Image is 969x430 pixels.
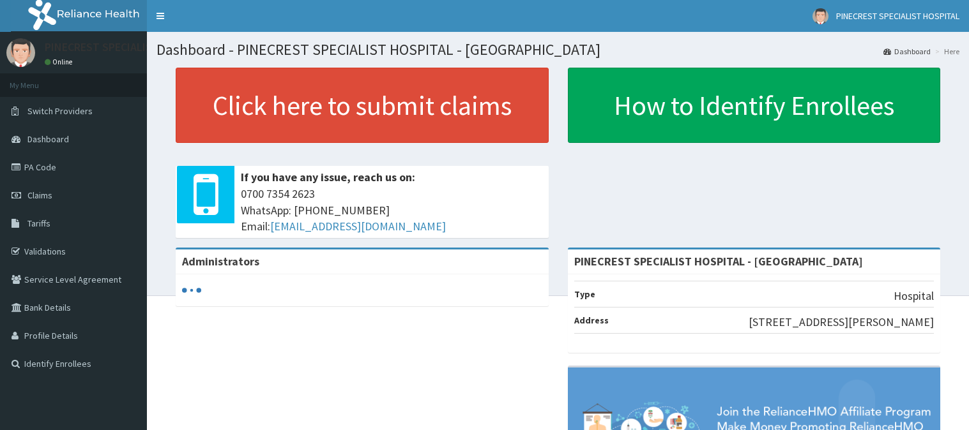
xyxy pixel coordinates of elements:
span: Switch Providers [27,105,93,117]
a: Click here to submit claims [176,68,549,143]
p: [STREET_ADDRESS][PERSON_NAME] [749,314,934,330]
span: Tariffs [27,218,50,229]
li: Here [932,46,959,57]
a: How to Identify Enrollees [568,68,941,143]
span: Claims [27,189,52,201]
a: Online [45,57,75,66]
span: 0700 7354 2623 WhatsApp: [PHONE_NUMBER] Email: [241,186,542,235]
img: User Image [6,38,35,67]
a: Dashboard [883,46,931,57]
b: Administrators [182,254,259,269]
p: PINECREST SPECIALIST HOSPITAL [45,41,211,53]
svg: audio-loading [182,281,201,300]
p: Hospital [894,288,934,304]
b: If you have any issue, reach us on: [241,170,415,184]
span: Dashboard [27,133,69,145]
strong: PINECREST SPECIALIST HOSPITAL - [GEOGRAPHIC_DATA] [574,254,863,269]
img: User Image [813,8,828,24]
b: Address [574,315,609,326]
h1: Dashboard - PINECREST SPECIALIST HOSPITAL - [GEOGRAPHIC_DATA] [156,41,959,58]
b: Type [574,288,595,300]
span: PINECREST SPECIALIST HOSPITAL [836,10,959,22]
a: [EMAIL_ADDRESS][DOMAIN_NAME] [270,219,446,234]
